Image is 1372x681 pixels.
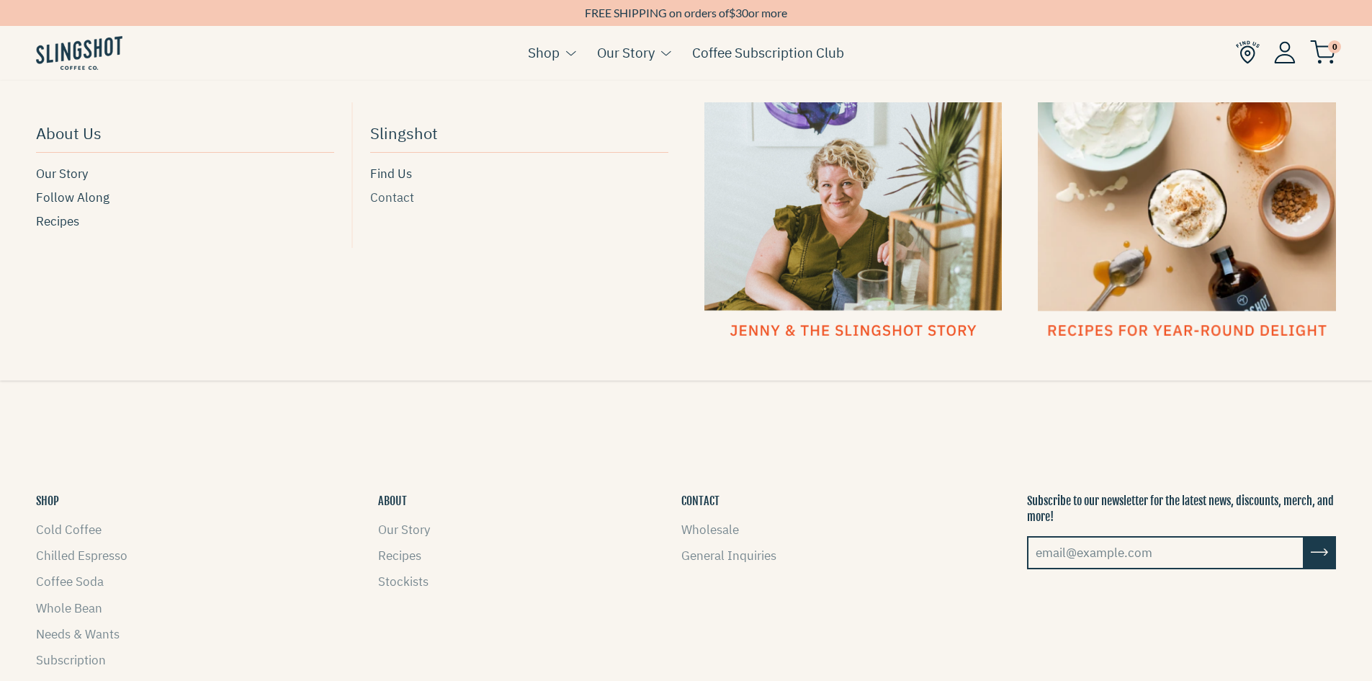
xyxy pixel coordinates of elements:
span: $ [729,6,735,19]
span: Slingshot [370,120,438,146]
button: CONTACT [681,493,719,509]
a: Coffee Subscription Club [692,42,844,63]
span: Recipes [36,212,79,231]
a: About Us [36,117,334,152]
span: Contact [370,188,414,208]
a: Our Story [378,522,430,538]
a: Cold Coffee [36,522,102,538]
button: SHOP [36,493,59,509]
span: Find Us [370,164,412,184]
img: Account [1274,41,1296,63]
img: cart [1310,40,1336,64]
input: email@example.com [1027,536,1304,569]
span: Our Story [36,164,88,184]
a: 0 [1310,44,1336,61]
img: Find Us [1236,40,1260,64]
a: Coffee Soda [36,574,104,589]
a: Wholesale [681,522,739,538]
a: Stockists [378,574,429,589]
span: 0 [1328,40,1341,53]
a: Whole Bean [36,600,102,616]
p: Subscribe to our newsletter for the latest news, discounts, merch, and more! [1027,493,1336,525]
a: General Inquiries [681,548,776,564]
span: About Us [36,120,102,146]
a: Slingshot [370,117,668,152]
a: Needs & Wants [36,626,120,642]
a: Shop [528,42,560,63]
a: Contact [370,188,668,208]
a: Follow Along [36,188,334,208]
a: Find Us [370,164,668,184]
a: Our Story [597,42,655,63]
a: Subscription [36,652,106,668]
a: Recipes [378,548,421,564]
span: Follow Along [36,188,109,208]
a: Our Story [36,164,334,184]
a: Recipes [36,212,334,231]
a: Chilled Espresso [36,548,127,564]
button: ABOUT [378,493,407,509]
span: 30 [735,6,748,19]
